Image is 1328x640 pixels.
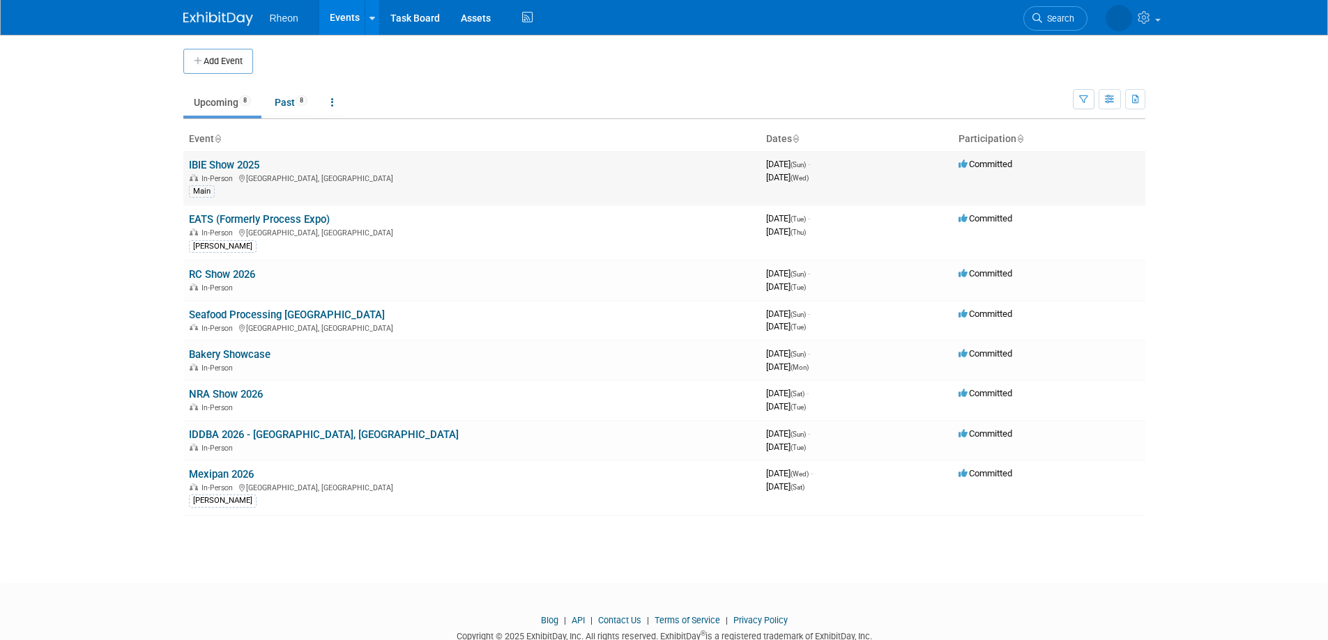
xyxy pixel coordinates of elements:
[270,13,298,24] span: Rheon
[201,483,237,492] span: In-Person
[766,309,810,319] span: [DATE]
[791,364,809,371] span: (Mon)
[189,159,259,171] a: IBIE Show 2025
[791,430,806,438] span: (Sun)
[766,401,806,412] span: [DATE]
[791,390,804,398] span: (Sat)
[190,483,198,490] img: In-Person Event
[214,133,221,144] a: Sort by Event Name
[201,364,237,373] span: In-Person
[183,12,253,26] img: ExhibitDay
[239,95,251,106] span: 8
[791,403,806,411] span: (Tue)
[296,95,307,106] span: 8
[560,615,570,625] span: |
[190,444,198,451] img: In-Person Event
[791,483,804,491] span: (Sat)
[808,159,810,169] span: -
[598,615,641,625] a: Contact Us
[766,388,809,398] span: [DATE]
[766,281,806,292] span: [DATE]
[701,630,705,637] sup: ®
[959,213,1012,224] span: Committed
[766,361,809,372] span: [DATE]
[766,442,806,452] span: [DATE]
[183,89,261,116] a: Upcoming8
[959,268,1012,279] span: Committed
[722,615,731,625] span: |
[190,324,198,331] img: In-Person Event
[189,268,255,281] a: RC Show 2026
[761,127,953,151] th: Dates
[791,311,806,318] span: (Sun)
[190,364,198,370] img: In-Person Event
[733,615,788,625] a: Privacy Policy
[791,444,806,451] span: (Tue)
[959,348,1012,359] span: Committed
[959,159,1012,169] span: Committed
[541,615,558,625] a: Blog
[808,213,810,224] span: -
[791,350,806,358] span: (Sun)
[766,321,806,331] span: [DATE]
[189,240,257,253] div: [PERSON_NAME]
[190,283,198,290] img: In-Person Event
[201,403,237,412] span: In-Person
[189,348,270,361] a: Bakery Showcase
[189,494,257,507] div: [PERSON_NAME]
[766,268,810,279] span: [DATE]
[1042,13,1074,24] span: Search
[766,226,806,237] span: [DATE]
[183,49,253,74] button: Add Event
[190,174,198,181] img: In-Person Event
[264,89,318,116] a: Past8
[655,615,720,625] a: Terms of Service
[766,159,810,169] span: [DATE]
[189,172,755,183] div: [GEOGRAPHIC_DATA], [GEOGRAPHIC_DATA]
[189,226,755,237] div: [GEOGRAPHIC_DATA], [GEOGRAPHIC_DATA]
[201,283,237,292] span: In-Person
[959,309,1012,319] span: Committed
[189,185,215,198] div: Main
[189,388,263,400] a: NRA Show 2026
[189,428,459,441] a: IDDBA 2026 - [GEOGRAPHIC_DATA], [GEOGRAPHIC_DATA]
[201,444,237,453] span: In-Person
[766,481,804,492] span: [DATE]
[791,228,806,236] span: (Thu)
[643,615,652,625] span: |
[766,213,810,224] span: [DATE]
[201,174,237,183] span: In-Person
[792,133,799,144] a: Sort by Start Date
[572,615,585,625] a: API
[183,127,761,151] th: Event
[190,228,198,235] img: In-Person Event
[791,470,809,478] span: (Wed)
[808,428,810,439] span: -
[189,309,385,321] a: Seafood Processing [GEOGRAPHIC_DATA]
[808,348,810,359] span: -
[1016,133,1023,144] a: Sort by Participation Type
[201,324,237,333] span: In-Person
[808,309,810,319] span: -
[1023,6,1087,31] a: Search
[189,481,755,492] div: [GEOGRAPHIC_DATA], [GEOGRAPHIC_DATA]
[587,615,596,625] span: |
[1106,5,1132,31] img: Towa Masuyama
[791,215,806,223] span: (Tue)
[791,270,806,278] span: (Sun)
[766,172,809,182] span: [DATE]
[190,403,198,410] img: In-Person Event
[189,468,254,481] a: Mexipan 2026
[959,428,1012,439] span: Committed
[189,213,330,226] a: EATS (Formerly Process Expo)
[791,323,806,331] span: (Tue)
[791,174,809,182] span: (Wed)
[808,268,810,279] span: -
[791,161,806,169] span: (Sun)
[959,468,1012,478] span: Committed
[807,388,809,398] span: -
[201,228,237,237] span: In-Person
[766,468,813,478] span: [DATE]
[959,388,1012,398] span: Committed
[953,127,1145,151] th: Participation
